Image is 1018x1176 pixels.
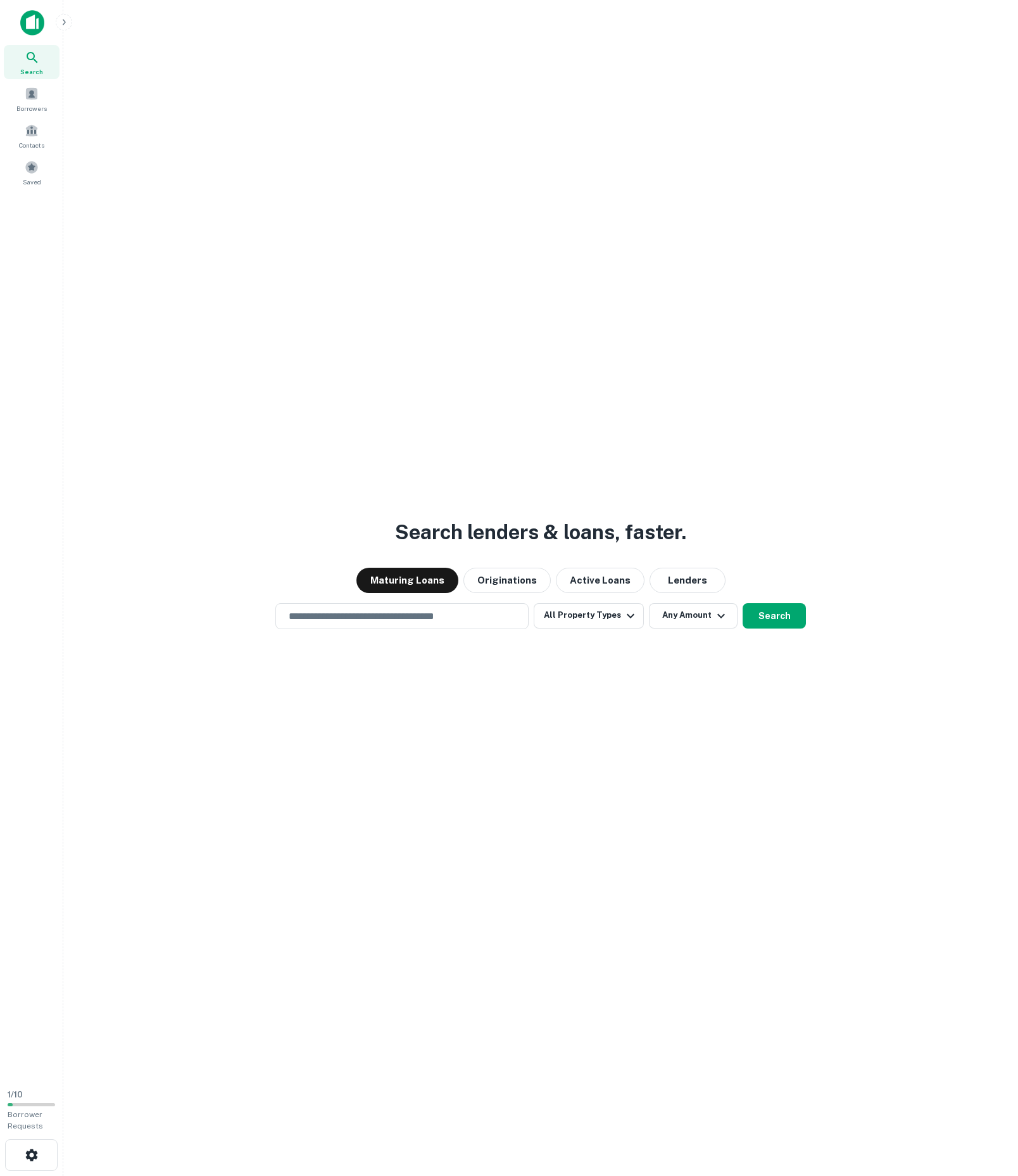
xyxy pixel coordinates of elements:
[556,568,644,593] button: Active Loans
[955,1075,1018,1135] iframe: Chat Widget
[8,1090,23,1099] span: 1 / 10
[4,118,60,153] a: Contacts
[4,45,60,79] a: Search
[534,603,644,629] button: All Property Types
[4,82,60,116] a: Borrowers
[649,603,738,629] button: Any Amount
[356,568,458,593] button: Maturing Loans
[463,568,551,593] button: Originations
[8,1110,43,1130] span: Borrower Requests
[650,568,726,593] button: Lenders
[743,603,806,629] button: Search
[19,140,44,150] span: Contacts
[23,177,41,187] span: Saved
[16,103,47,113] span: Borrowers
[4,155,60,189] a: Saved
[20,67,43,77] span: Search
[395,517,686,547] h3: Search lenders & loans, faster.
[20,10,44,35] img: capitalize-icon.png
